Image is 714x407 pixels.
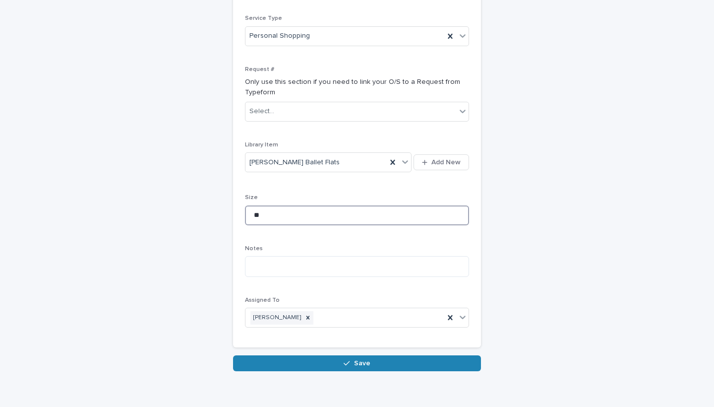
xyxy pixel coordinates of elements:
[249,157,340,168] span: [PERSON_NAME] Ballet Flats
[233,355,481,371] button: Save
[245,297,280,303] span: Assigned To
[414,154,469,170] button: Add New
[249,31,310,41] span: Personal Shopping
[249,106,274,117] div: Select...
[250,311,302,325] div: [PERSON_NAME]
[431,159,461,166] span: Add New
[354,360,370,367] span: Save
[245,77,469,98] p: Only use this section if you need to link your O/S to a Request from Typeform
[245,142,278,148] span: Library Item
[245,15,282,21] span: Service Type
[245,67,274,72] span: Request #
[245,195,258,201] span: Size
[245,246,263,252] span: Notes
